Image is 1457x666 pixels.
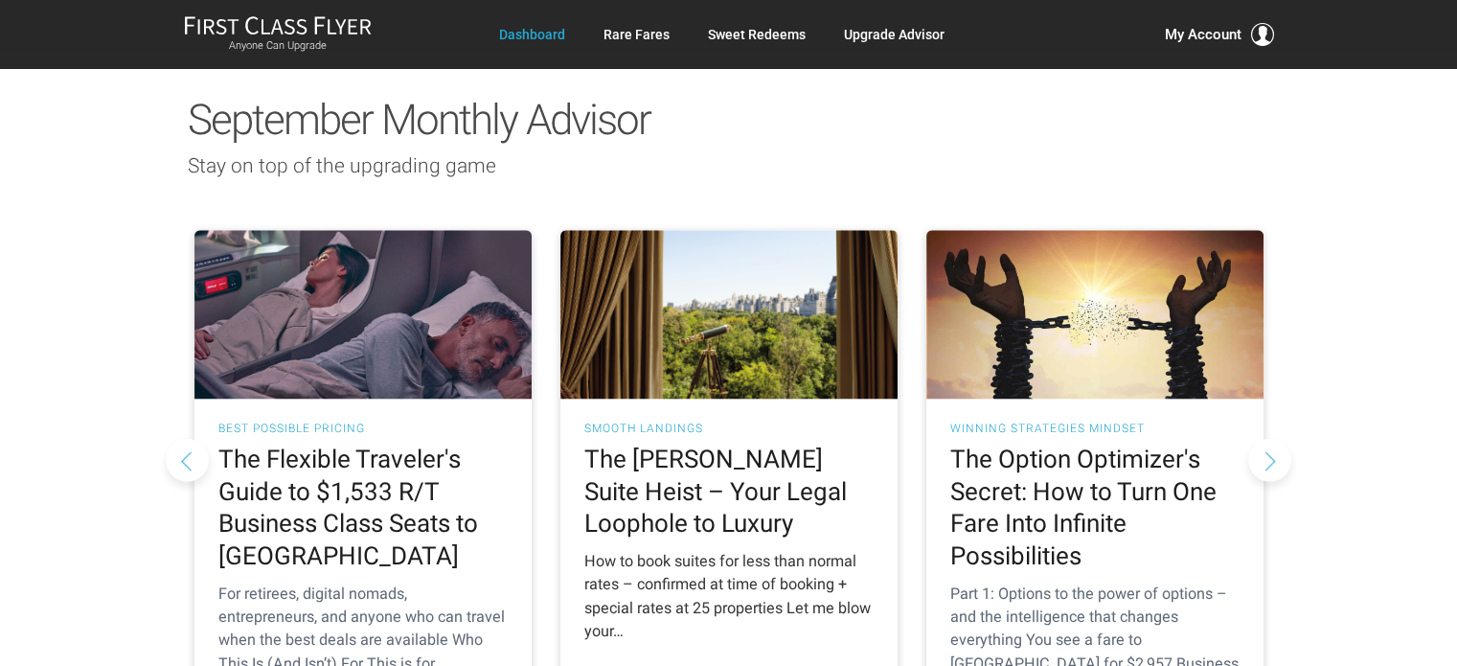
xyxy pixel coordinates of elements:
button: Previous slide [166,438,209,481]
h2: The Flexible Traveler's Guide to $1,533 R/T Business Class Seats to [GEOGRAPHIC_DATA] [218,444,508,573]
a: Dashboard [499,17,565,52]
h2: The [PERSON_NAME] Suite Heist – Your Legal Loophole to Luxury [584,444,874,540]
button: Next slide [1248,438,1291,481]
h3: Best Possible Pricing [218,423,508,434]
div: How to book suites for less than normal rates – confirmed at time of booking + special rates at 2... [584,550,874,643]
a: First Class FlyerAnyone Can Upgrade [184,15,372,54]
span: September Monthly Advisor [188,95,650,145]
small: Anyone Can Upgrade [184,39,372,53]
h3: Smooth Landings [584,423,874,434]
button: My Account [1165,23,1274,46]
a: Sweet Redeems [708,17,806,52]
span: My Account [1165,23,1241,46]
span: Stay on top of the upgrading game [188,154,496,177]
a: Rare Fares [603,17,670,52]
h3: Winning Strategies Mindset [950,423,1240,434]
img: First Class Flyer [184,15,372,35]
a: Upgrade Advisor [844,17,945,52]
h2: The Option Optimizer's Secret: How to Turn One Fare Into Infinite Possibilities [950,444,1240,573]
